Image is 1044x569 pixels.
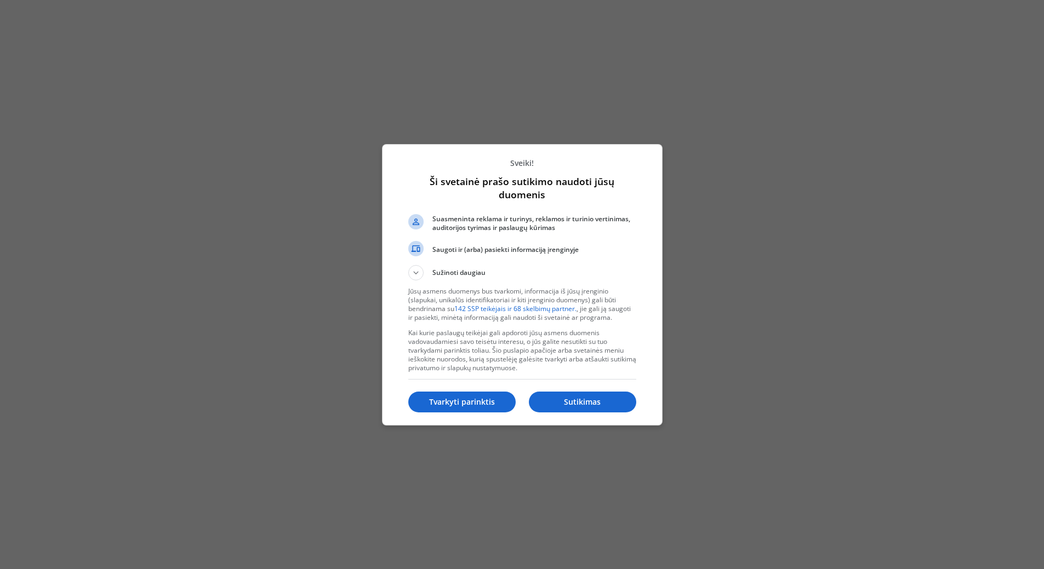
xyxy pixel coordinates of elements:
button: Tvarkyti parinktis [408,392,516,412]
a: 142 SSP teikėjais ir 68 skelbimų partner. [454,304,577,313]
p: Tvarkyti parinktis [408,396,516,407]
p: Sutikimas [529,396,636,407]
p: Sveiki! [408,158,636,168]
span: Suasmeninta reklama ir turinys, reklamos ir turinio vertinimas, auditorijos tyrimas ir paslaugų k... [432,215,636,232]
div: Ši svetainė prašo sutikimo naudoti jūsų duomenis [382,144,663,426]
button: Sutikimas [529,392,636,412]
p: Jūsų asmens duomenys bus tvarkomi, informacija iš jūsų įrenginio (slapukai, unikalūs identifikato... [408,287,636,322]
span: Sužinoti daugiau [432,268,486,280]
button: Sužinoti daugiau [408,265,636,280]
span: Saugoti ir (arba) pasiekti informaciją įrenginyje [432,245,636,254]
p: Kai kurie paslaugų teikėjai gali apdoroti jūsų asmens duomenis vadovaudamiesi savo teisėtu intere... [408,329,636,372]
h1: Ši svetainė prašo sutikimo naudoti jūsų duomenis [408,175,636,201]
